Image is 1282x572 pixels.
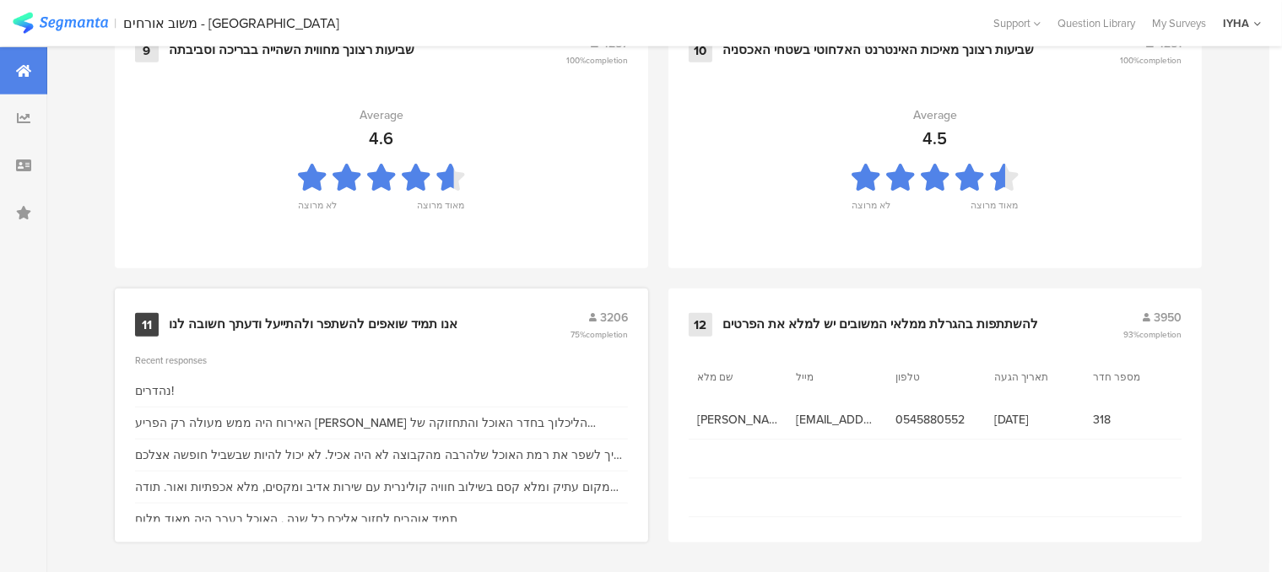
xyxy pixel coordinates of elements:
span: 75% [571,328,628,341]
section: תאריך הגעה [994,370,1070,385]
section: טלפון [895,370,971,385]
section: שם מלא [697,370,773,385]
div: לא מרוצה [299,198,338,222]
a: Question Library [1049,15,1144,31]
div: שביעות רצונך מאיכות האינטרנט האלחוטי בשטחי האכסניה [722,42,1034,59]
div: Support [993,10,1041,36]
div: Recent responses [135,353,628,367]
div: האירוח היה ממש מעולה רק הפריע [PERSON_NAME] הליכלוך בחדר האוכל והתחזוקה של המקלחת שירותים בחדר [135,414,628,432]
div: להשתתפות בהגרלת ממלאי המשובים יש למלא את הפרטים [722,316,1038,333]
span: 93% [1123,328,1182,341]
span: 100% [1120,54,1182,67]
div: משוב אורחים - [GEOGRAPHIC_DATA] [124,15,340,31]
section: מספר חדר [1093,370,1169,385]
div: לא מרוצה [852,198,891,222]
img: segmanta logo [13,13,108,34]
span: 318 [1093,411,1175,429]
div: 11 [135,313,159,337]
div: Average [913,106,957,124]
span: completion [1139,54,1182,67]
div: מאוד מרוצה [971,198,1019,222]
span: completion [586,328,628,341]
div: IYHA [1223,15,1249,31]
div: מאוד מרוצה [418,198,465,222]
div: 12 [689,313,712,337]
div: Average [360,106,403,124]
span: 100% [566,54,628,67]
div: אנו תמיד שואפים להשתפר ולהתייעל ודעתך חשובה לנו [169,316,457,333]
span: 3950 [1154,309,1182,326]
span: [EMAIL_ADDRESS][DOMAIN_NAME] [796,411,878,429]
span: 3206 [600,309,628,326]
a: My Surveys [1144,15,1214,31]
div: 10 [689,39,712,62]
span: completion [1139,328,1182,341]
span: [PERSON_NAME] [697,411,779,429]
div: 4.6 [370,126,394,151]
span: completion [586,54,628,67]
div: | [115,13,117,33]
div: נהדרים! [135,382,174,400]
span: 0545880552 [895,411,977,429]
div: שביעות רצונך מחווית השהייה בבריכה וסביבתה [169,42,414,59]
div: מקום עתיק ומלא קסם בשילוב חוויה קולינרית עם שירות אדיב ומקסים, מלא אכפתיות ואור. תודה רבה, לא מוב... [135,478,628,496]
span: [DATE] [994,411,1076,429]
div: צריך לשפר את רמת האוכל שלהרבה מהקבוצה לא היה אכיל. לא יכול להיות שבשביל חופשה אצלכם צריך לסגור שנ... [135,446,628,464]
div: 9 [135,39,159,62]
section: מייל [796,370,872,385]
div: תמיד אוהבים לחזור אליכם כל שנה . האוכל בערב היה מאוד מלוח [135,510,457,528]
div: 4.5 [923,126,948,151]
